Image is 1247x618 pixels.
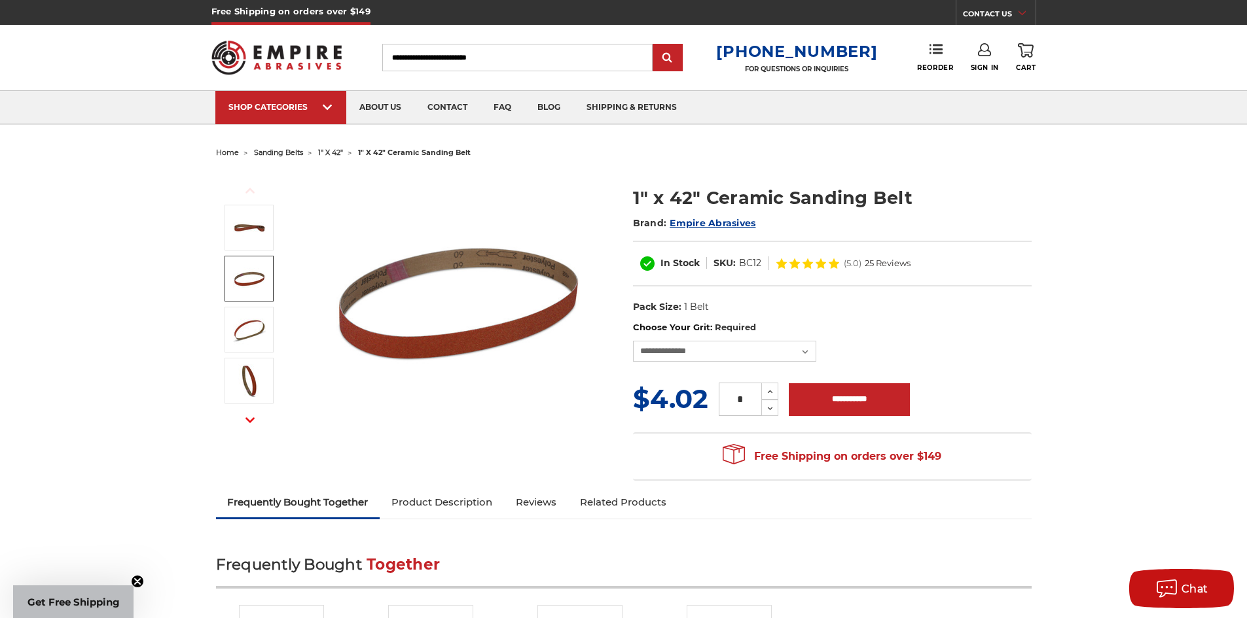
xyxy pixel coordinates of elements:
[1182,583,1208,595] span: Chat
[633,185,1032,211] h1: 1" x 42" Ceramic Sanding Belt
[13,585,134,618] div: Get Free ShippingClose teaser
[233,211,266,244] img: 1" x 42" Ceramic Belt
[234,177,266,205] button: Previous
[367,555,440,574] span: Together
[917,43,953,71] a: Reorder
[233,364,266,397] img: 1" x 42" - Ceramic Sanding Belt
[844,259,861,267] span: (5.0)
[716,42,877,61] a: [PHONE_NUMBER]
[917,63,953,72] span: Reorder
[211,32,342,83] img: Empire Abrasives
[660,257,700,269] span: In Stock
[328,171,590,433] img: 1" x 42" Ceramic Belt
[414,91,480,124] a: contact
[358,148,471,157] span: 1" x 42" ceramic sanding belt
[131,575,144,588] button: Close teaser
[633,383,708,415] span: $4.02
[633,321,1032,334] label: Choose Your Grit:
[1129,569,1234,608] button: Chat
[865,259,911,267] span: 25 Reviews
[971,63,999,72] span: Sign In
[633,217,667,229] span: Brand:
[670,217,755,229] a: Empire Abrasives
[1016,43,1036,72] a: Cart
[216,488,380,517] a: Frequently Bought Together
[380,488,504,517] a: Product Description
[684,300,709,314] dd: 1 Belt
[346,91,414,124] a: about us
[633,300,681,314] dt: Pack Size:
[27,596,120,608] span: Get Free Shipping
[716,65,877,73] p: FOR QUESTIONS OR INQUIRIES
[228,102,333,112] div: SHOP CATEGORIES
[715,322,756,332] small: Required
[233,313,266,346] img: 1" x 42" Sanding Belt Cer
[504,488,568,517] a: Reviews
[573,91,690,124] a: shipping & returns
[524,91,573,124] a: blog
[216,148,239,157] a: home
[480,91,524,124] a: faq
[723,443,941,470] span: Free Shipping on orders over $149
[234,406,266,434] button: Next
[963,7,1036,25] a: CONTACT US
[233,262,266,295] img: 1" x 42" Ceramic Sanding Belt
[216,555,362,574] span: Frequently Bought
[739,256,761,270] dd: BC12
[318,148,343,157] a: 1" x 42"
[714,256,736,270] dt: SKU:
[1016,63,1036,72] span: Cart
[568,488,678,517] a: Related Products
[254,148,303,157] a: sanding belts
[655,45,681,71] input: Submit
